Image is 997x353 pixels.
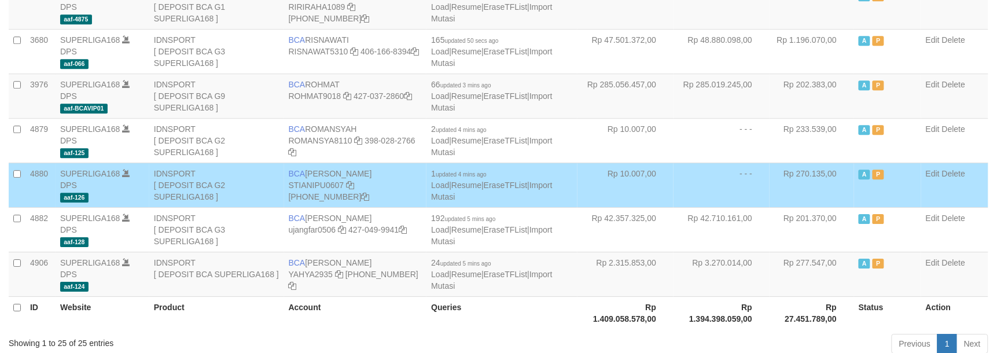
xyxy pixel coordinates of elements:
[942,214,965,223] a: Delete
[873,214,884,224] span: Paused
[854,296,921,329] th: Status
[926,169,940,178] a: Edit
[770,296,854,329] th: Rp 27.451.789,00
[926,258,940,267] a: Edit
[431,136,449,145] a: Load
[289,258,306,267] span: BCA
[859,170,870,179] span: Active
[577,296,674,329] th: Rp 1.409.058.578,00
[431,80,552,112] span: | | |
[431,124,487,134] span: 2
[484,47,527,56] a: EraseTFList
[60,59,89,69] span: aaf-066
[942,169,965,178] a: Delete
[436,171,487,178] span: updated 4 mins ago
[149,296,284,329] th: Product
[25,73,56,118] td: 3976
[577,118,674,163] td: Rp 10.007,00
[60,237,89,247] span: aaf-128
[338,225,346,234] a: Copy ujangfar0506 to clipboard
[289,136,352,145] a: ROMANSYA8110
[426,296,577,329] th: Queries
[289,124,306,134] span: BCA
[873,80,884,90] span: Paused
[674,207,770,252] td: Rp 42.710.161,00
[56,296,149,329] th: Website
[859,80,870,90] span: Active
[926,214,940,223] a: Edit
[859,214,870,224] span: Active
[942,80,965,89] a: Delete
[60,193,89,203] span: aaf-126
[289,148,297,157] a: Copy 3980282766 to clipboard
[25,163,56,207] td: 4880
[60,104,108,113] span: aaf-BCAVIP01
[770,29,854,73] td: Rp 1.196.070,00
[431,225,449,234] a: Load
[56,118,149,163] td: DPS
[149,73,284,118] td: IDNSPORT [ DEPOSIT BCA G9 SUPERLIGA168 ]
[484,225,527,234] a: EraseTFList
[411,47,420,56] a: Copy 4061668394 to clipboard
[56,163,149,207] td: DPS
[346,181,354,190] a: Copy STIANIPU0607 to clipboard
[56,29,149,73] td: DPS
[348,2,356,12] a: Copy RIRIRAHA1089 to clipboard
[289,2,345,12] a: RIRIRAHA1089
[431,47,449,56] a: Load
[859,125,870,135] span: Active
[289,169,306,178] span: BCA
[431,136,552,157] a: Import Mutasi
[577,207,674,252] td: Rp 42.357.325,00
[926,80,940,89] a: Edit
[873,170,884,179] span: Paused
[149,207,284,252] td: IDNSPORT [ DEPOSIT BCA G3 SUPERLIGA168 ]
[770,207,854,252] td: Rp 201.370,00
[284,118,427,163] td: ROMANSYAH 398-028-2766
[431,91,449,101] a: Load
[289,281,297,291] a: Copy 4062301272 to clipboard
[942,124,965,134] a: Delete
[674,29,770,73] td: Rp 48.880.098,00
[149,163,284,207] td: IDNSPORT [ DEPOSIT BCA G2 SUPERLIGA168 ]
[60,169,120,178] a: SUPERLIGA168
[284,29,427,73] td: RISNAWATI 406-166-8394
[60,124,120,134] a: SUPERLIGA168
[921,296,988,329] th: Action
[440,82,491,89] span: updated 3 mins ago
[431,47,552,68] a: Import Mutasi
[445,216,496,222] span: updated 5 mins ago
[674,73,770,118] td: Rp 285.019.245,00
[60,80,120,89] a: SUPERLIGA168
[289,225,336,234] a: ujangfar0506
[289,35,306,45] span: BCA
[56,252,149,296] td: DPS
[451,136,481,145] a: Resume
[873,36,884,46] span: Paused
[431,80,491,89] span: 66
[926,35,940,45] a: Edit
[60,35,120,45] a: SUPERLIGA168
[289,47,348,56] a: RISNAWAT5310
[431,181,552,201] a: Import Mutasi
[60,148,89,158] span: aaf-125
[355,136,363,145] a: Copy ROMANSYA8110 to clipboard
[335,270,343,279] a: Copy YAHYA2935 to clipboard
[445,38,499,44] span: updated 50 secs ago
[431,35,498,45] span: 165
[484,2,527,12] a: EraseTFList
[56,73,149,118] td: DPS
[284,163,427,207] td: [PERSON_NAME] [PHONE_NUMBER]
[770,252,854,296] td: Rp 277.547,00
[60,282,89,292] span: aaf-124
[399,225,407,234] a: Copy 4270499941 to clipboard
[926,124,940,134] a: Edit
[25,207,56,252] td: 4882
[674,163,770,207] td: - - -
[60,258,120,267] a: SUPERLIGA168
[362,192,370,201] a: Copy 4062280194 to clipboard
[431,258,491,267] span: 24
[362,14,370,23] a: Copy 4062281611 to clipboard
[25,252,56,296] td: 4906
[674,296,770,329] th: Rp 1.394.398.059,00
